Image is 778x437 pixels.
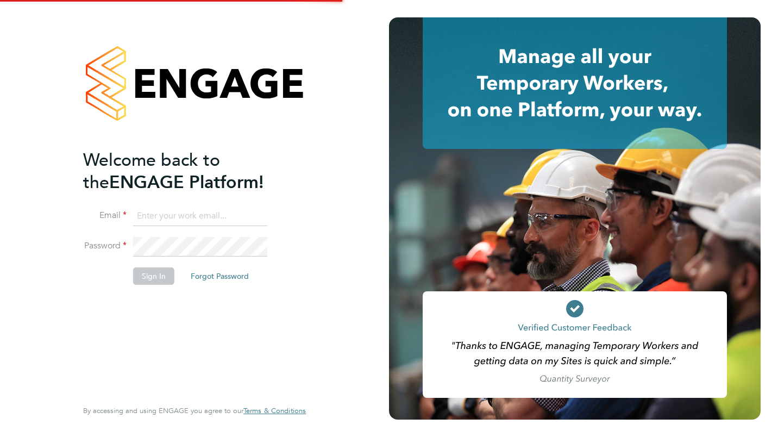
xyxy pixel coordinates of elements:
label: Email [83,210,127,221]
button: Forgot Password [182,267,258,285]
span: Terms & Conditions [243,406,306,415]
a: Terms & Conditions [243,407,306,415]
button: Sign In [133,267,174,285]
label: Password [83,240,127,252]
h2: ENGAGE Platform! [83,149,295,193]
input: Enter your work email... [133,207,267,226]
span: By accessing and using ENGAGE you agree to our [83,406,306,415]
span: Welcome back to the [83,149,220,193]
